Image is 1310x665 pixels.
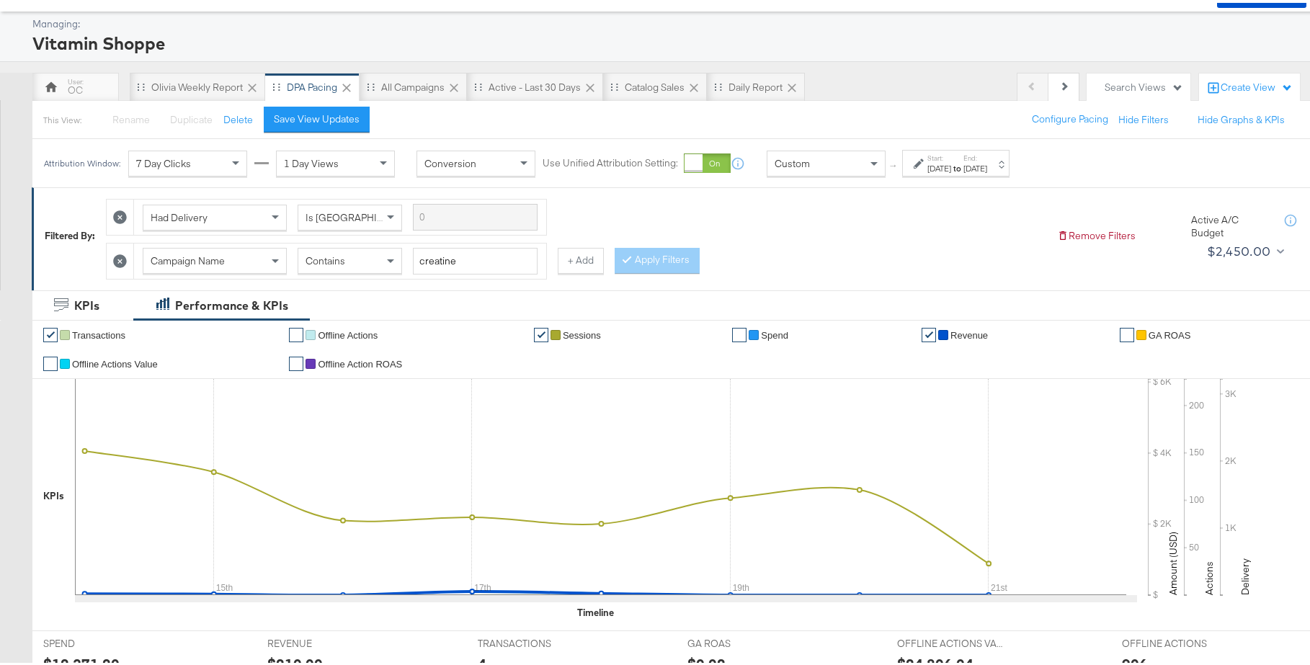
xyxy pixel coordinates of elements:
[151,208,208,221] span: Had Delivery
[1022,104,1118,130] button: Configure Pacing
[489,78,581,92] div: Active - Last 30 Days
[1203,558,1216,592] text: Actions
[897,634,1005,648] span: OFFLINE ACTIONS VALUE
[558,245,604,271] button: + Add
[927,151,951,160] label: Start:
[1149,327,1191,338] span: GA ROAS
[413,245,538,272] input: Enter a search term
[136,154,191,167] span: 7 Day Clicks
[151,78,243,92] div: Olivia Weekly Report
[284,154,339,167] span: 1 Day Views
[1122,634,1230,648] span: OFFLINE ACTIONS
[1201,237,1287,260] button: $2,450.00
[267,634,375,648] span: REVENUE
[32,14,1303,28] div: Managing:
[32,28,1303,53] div: Vitamin Shoppe
[1221,78,1293,92] div: Create View
[43,354,58,368] a: ✔
[45,226,95,240] div: Filtered By:
[887,161,901,166] span: ↑
[264,104,370,130] button: Save View Updates
[43,486,64,500] div: KPIs
[927,160,951,171] div: [DATE]
[761,327,788,338] span: Spend
[413,201,538,228] input: Enter a search term
[1167,529,1180,592] text: Amount (USD)
[367,80,375,88] div: Drag to reorder tab
[43,112,81,123] div: This View:
[306,208,416,221] span: Is [GEOGRAPHIC_DATA]
[534,325,548,339] a: ✔
[1191,210,1270,237] div: Active A/C Budget
[1057,226,1136,240] button: Remove Filters
[72,327,125,338] span: Transactions
[1105,78,1183,92] div: Search Views
[43,325,58,339] a: ✔
[1118,110,1169,124] button: Hide Filters
[424,154,476,167] span: Conversion
[922,325,936,339] a: ✔
[1120,325,1134,339] a: ✔
[714,80,722,88] div: Drag to reorder tab
[610,80,618,88] div: Drag to reorder tab
[478,634,586,648] span: TRANSACTIONS
[137,80,145,88] div: Drag to reorder tab
[287,78,337,92] div: DPA Pacing
[318,356,402,367] span: Offline Action ROAS
[68,81,83,94] div: OC
[112,110,150,123] span: Rename
[151,251,225,264] span: Campaign Name
[43,156,121,166] div: Attribution Window:
[170,110,213,123] span: Duplicate
[625,78,685,92] div: Catalog Sales
[272,80,280,88] div: Drag to reorder tab
[306,251,345,264] span: Contains
[318,327,378,338] span: Offline Actions
[74,295,99,311] div: KPIs
[963,151,987,160] label: End:
[381,78,445,92] div: All Campaigns
[543,154,678,168] label: Use Unified Attribution Setting:
[732,325,747,339] a: ✔
[563,327,601,338] span: Sessions
[775,154,810,167] span: Custom
[1207,238,1271,259] div: $2,450.00
[72,356,158,367] span: Offline Actions Value
[687,634,796,648] span: GA ROAS
[43,634,151,648] span: SPEND
[223,110,253,124] button: Delete
[951,160,963,171] strong: to
[274,110,360,123] div: Save View Updates
[1198,110,1285,124] button: Hide Graphs & KPIs
[289,354,303,368] a: ✔
[728,78,783,92] div: Daily Report
[474,80,482,88] div: Drag to reorder tab
[963,160,987,171] div: [DATE]
[950,327,988,338] span: Revenue
[577,603,614,617] div: Timeline
[1239,555,1252,592] text: Delivery
[289,325,303,339] a: ✔
[175,295,288,311] div: Performance & KPIs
